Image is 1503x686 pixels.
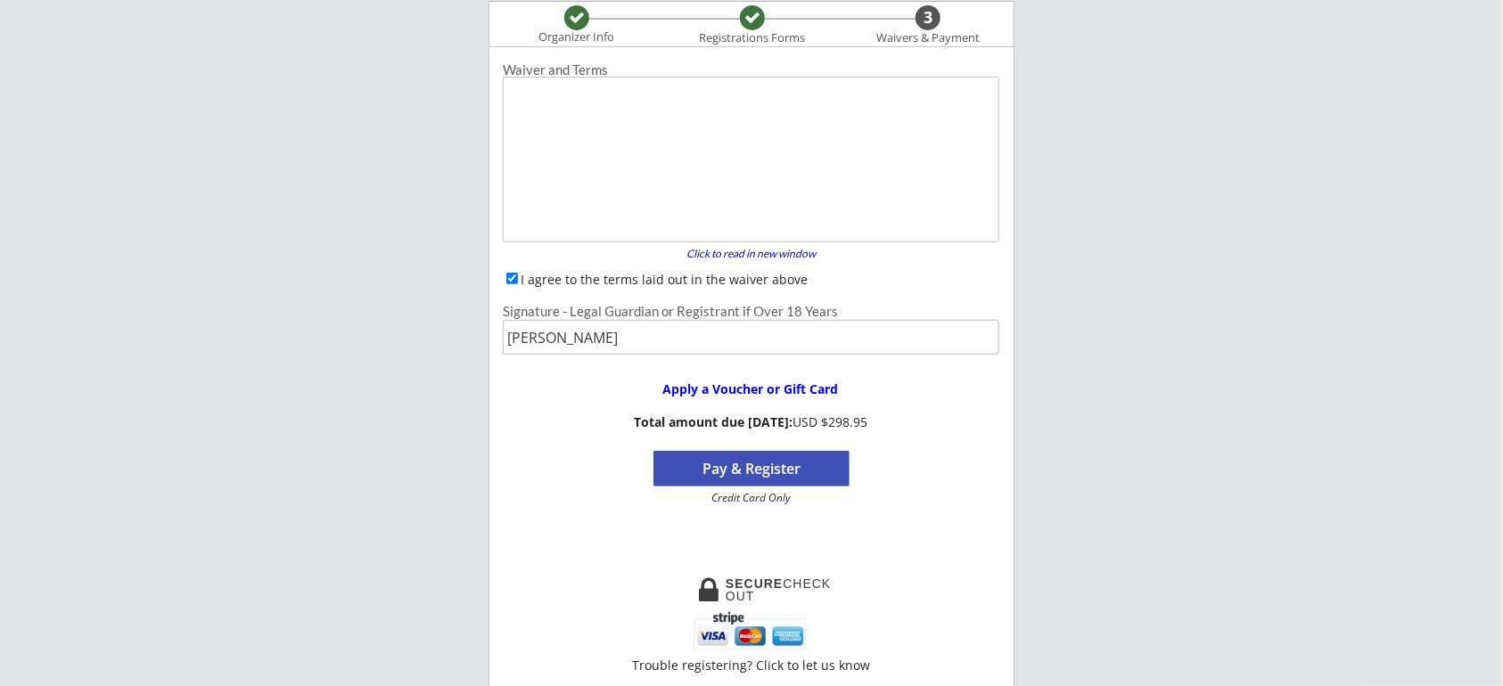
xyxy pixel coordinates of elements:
[676,249,827,263] a: Click to read in new window
[631,659,872,672] div: Trouble registering? Click to let us know
[661,493,842,503] div: Credit Card Only
[866,31,990,45] div: Waivers & Payment
[503,305,999,318] div: Signature - Legal Guardian or Registrant if Over 18 Years
[634,413,793,430] strong: Total amount due [DATE]:
[653,451,850,486] button: Pay & Register
[676,249,827,259] div: Click to read in new window
[726,577,832,602] div: CHECKOUT
[916,8,940,28] div: 3
[691,31,814,45] div: Registrations Forms
[521,271,808,288] label: I agree to the terms laid out in the waiver above
[528,30,626,45] div: Organizer Info
[503,320,999,355] input: Type full name
[628,415,874,430] div: USD $298.95
[726,576,783,591] strong: SECURE
[503,63,999,77] div: Waiver and Terms
[636,383,866,396] div: Apply a Voucher or Gift Card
